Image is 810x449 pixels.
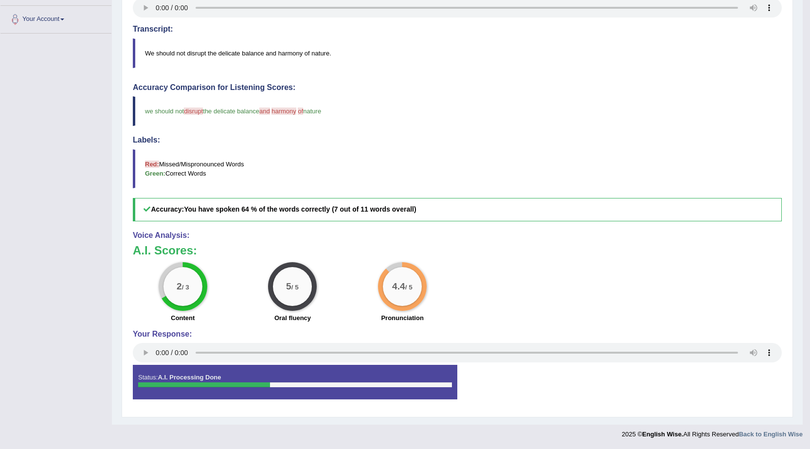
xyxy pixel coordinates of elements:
strong: A.I. Processing Done [158,374,221,381]
div: Status: [133,365,457,399]
label: Pronunciation [381,313,423,323]
blockquote: We should not disrupt the delicate balance and harmony of nature. [133,38,782,68]
label: Content [171,313,195,323]
label: Oral fluency [274,313,311,323]
span: nature [303,108,321,115]
small: / 5 [405,284,413,291]
a: Back to English Wise [739,431,803,438]
span: disrupt [184,108,203,115]
h4: Transcript: [133,25,782,34]
blockquote: Missed/Mispronounced Words Correct Words [133,149,782,188]
a: Your Account [0,6,111,30]
span: the delicate balance [203,108,259,115]
b: Red: [145,161,159,168]
big: 5 [287,281,292,291]
h4: Voice Analysis: [133,231,782,240]
strong: English Wise. [642,431,683,438]
b: Green: [145,170,165,177]
h4: Accuracy Comparison for Listening Scores: [133,83,782,92]
small: / 3 [182,284,189,291]
span: we should not [145,108,184,115]
h4: Your Response: [133,330,782,339]
b: A.I. Scores: [133,244,197,257]
small: / 5 [291,284,299,291]
h4: Labels: [133,136,782,144]
big: 4.4 [392,281,405,291]
span: of [298,108,303,115]
span: harmony [271,108,296,115]
span: and [259,108,270,115]
div: 2025 © All Rights Reserved [622,425,803,439]
h5: Accuracy: [133,198,782,221]
big: 2 [177,281,182,291]
b: You have spoken 64 % of the words correctly (7 out of 11 words overall) [184,205,416,213]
